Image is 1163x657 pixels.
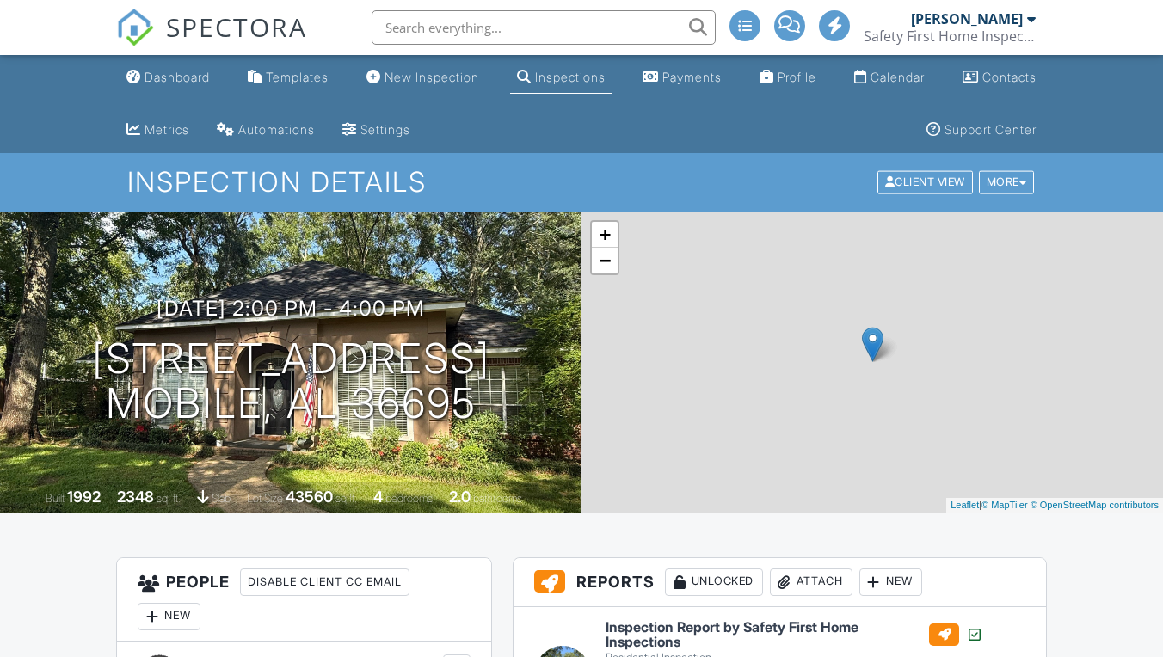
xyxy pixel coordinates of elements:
[864,28,1036,45] div: Safety First Home Inspections Inc
[981,500,1028,510] a: © MapTiler
[360,122,410,137] div: Settings
[877,171,973,194] div: Client View
[592,248,618,273] a: Zoom out
[212,492,231,505] span: slab
[360,62,486,94] a: New Inspection
[514,558,1046,607] h3: Reports
[127,167,1036,197] h1: Inspection Details
[157,297,425,320] h3: [DATE] 2:00 pm - 4:00 pm
[120,62,217,94] a: Dashboard
[636,62,729,94] a: Payments
[335,492,357,505] span: sq.ft.
[945,122,1037,137] div: Support Center
[911,10,1023,28] div: [PERSON_NAME]
[145,70,210,84] div: Dashboard
[117,488,154,506] div: 2348
[606,620,983,650] h6: Inspection Report by Safety First Home Inspections
[920,114,1043,146] a: Support Center
[157,492,181,505] span: sq. ft.
[116,23,307,59] a: SPECTORA
[238,122,315,137] div: Automations
[335,114,417,146] a: Settings
[240,568,409,596] div: Disable Client CC Email
[67,488,101,506] div: 1992
[286,488,333,506] div: 43560
[847,62,932,94] a: Calendar
[92,336,490,427] h1: [STREET_ADDRESS] Mobile, AL 36695
[665,568,763,596] div: Unlocked
[166,9,307,45] span: SPECTORA
[138,603,200,630] div: New
[46,492,65,505] span: Built
[979,171,1035,194] div: More
[373,488,383,506] div: 4
[982,70,1037,84] div: Contacts
[266,70,329,84] div: Templates
[951,500,979,510] a: Leaflet
[592,222,618,248] a: Zoom in
[859,568,922,596] div: New
[778,70,816,84] div: Profile
[946,498,1163,513] div: |
[956,62,1043,94] a: Contacts
[210,114,322,146] a: Automations (Advanced)
[116,9,154,46] img: The Best Home Inspection Software - Spectora
[449,488,471,506] div: 2.0
[385,70,479,84] div: New Inspection
[770,568,852,596] div: Attach
[535,70,606,84] div: Inspections
[753,62,823,94] a: Company Profile
[145,122,189,137] div: Metrics
[473,492,522,505] span: bathrooms
[385,492,433,505] span: bedrooms
[372,10,716,45] input: Search everything...
[876,175,977,187] a: Client View
[662,70,722,84] div: Payments
[247,492,283,505] span: Lot Size
[120,114,196,146] a: Metrics
[241,62,335,94] a: Templates
[117,558,491,642] h3: People
[510,62,612,94] a: Inspections
[871,70,925,84] div: Calendar
[1031,500,1159,510] a: © OpenStreetMap contributors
